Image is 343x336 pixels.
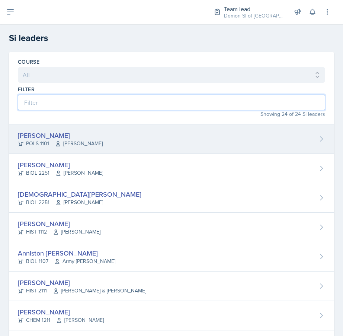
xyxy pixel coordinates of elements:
[18,169,103,177] div: BIOL 2251
[18,140,103,148] div: POLS 1101
[9,242,334,272] a: Anniston [PERSON_NAME] BIOL 1107Army [PERSON_NAME]
[54,257,115,265] span: Army [PERSON_NAME]
[18,287,146,295] div: HIST 2111
[224,4,283,13] div: Team lead
[53,287,146,295] span: [PERSON_NAME] & [PERSON_NAME]
[9,154,334,183] a: [PERSON_NAME] BIOL 2251[PERSON_NAME]
[9,213,334,242] a: [PERSON_NAME] HIST 1112[PERSON_NAME]
[18,316,104,324] div: CHEM 1211
[55,140,103,148] span: [PERSON_NAME]
[9,31,334,45] h2: Si leaders
[18,199,141,206] div: BIOL 2251
[18,219,100,229] div: [PERSON_NAME]
[18,189,141,199] div: [DEMOGRAPHIC_DATA][PERSON_NAME]
[18,307,104,317] div: [PERSON_NAME]
[18,248,115,258] div: Anniston [PERSON_NAME]
[53,228,100,236] span: [PERSON_NAME]
[18,58,39,66] label: Course
[9,272,334,301] a: [PERSON_NAME] HIST 2111[PERSON_NAME] & [PERSON_NAME]
[9,301,334,330] a: [PERSON_NAME] CHEM 1211[PERSON_NAME]
[18,278,146,288] div: [PERSON_NAME]
[18,160,103,170] div: [PERSON_NAME]
[18,130,103,140] div: [PERSON_NAME]
[56,316,104,324] span: [PERSON_NAME]
[18,95,325,110] input: Filter
[18,86,35,93] label: Filter
[55,169,103,177] span: [PERSON_NAME]
[18,228,100,236] div: HIST 1112
[9,124,334,154] a: [PERSON_NAME] POLS 1101[PERSON_NAME]
[18,110,325,118] div: Showing 24 of 24 Si leaders
[224,12,283,20] div: Demon SI of [GEOGRAPHIC_DATA] / Fall 2025
[9,183,334,213] a: [DEMOGRAPHIC_DATA][PERSON_NAME] BIOL 2251[PERSON_NAME]
[55,199,103,206] span: [PERSON_NAME]
[18,257,115,265] div: BIOL 1107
